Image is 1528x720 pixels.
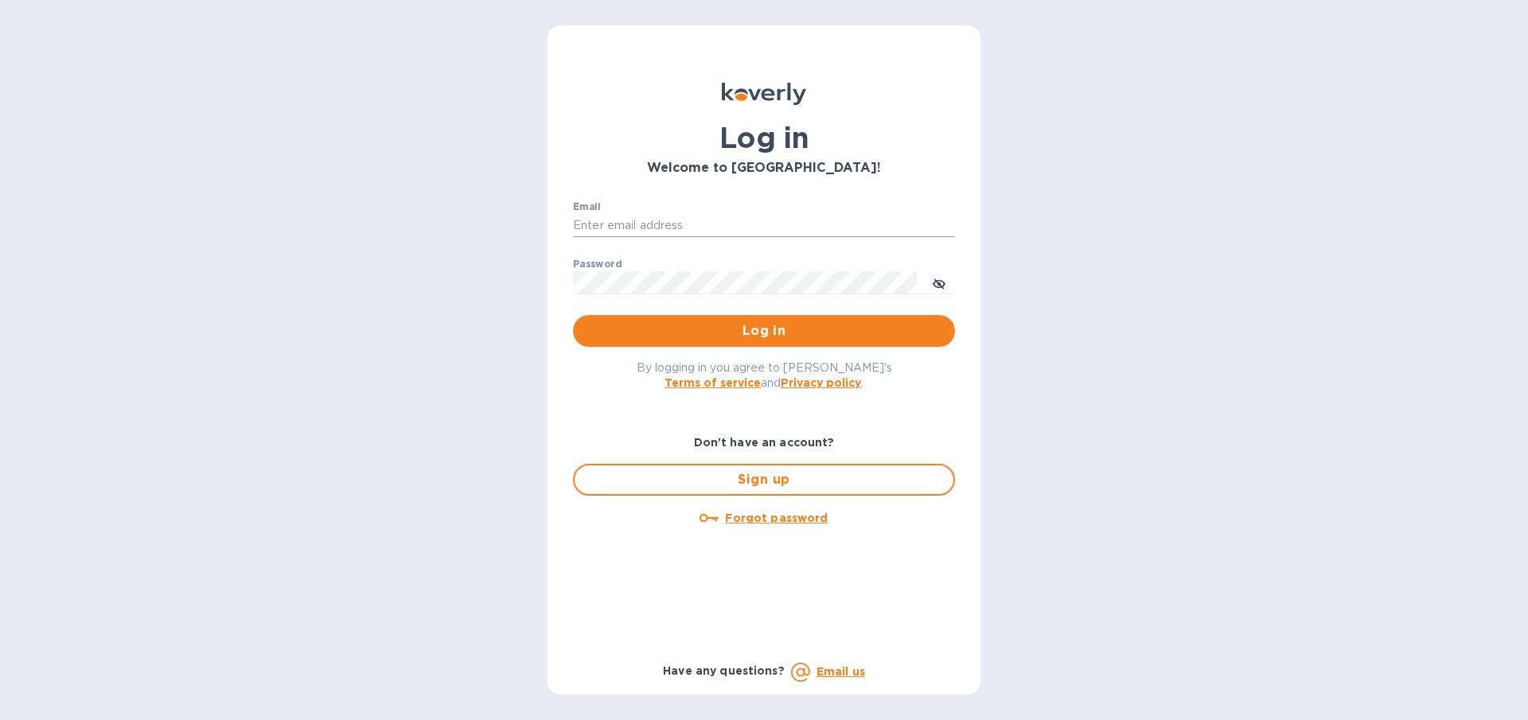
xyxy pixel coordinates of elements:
[781,376,861,389] a: Privacy policy
[573,161,955,176] h3: Welcome to [GEOGRAPHIC_DATA]!
[665,376,761,389] a: Terms of service
[573,259,622,269] label: Password
[725,512,828,524] u: Forgot password
[573,121,955,154] h1: Log in
[923,267,955,298] button: toggle password visibility
[817,665,865,678] a: Email us
[586,321,942,341] span: Log in
[637,361,892,389] span: By logging in you agree to [PERSON_NAME]'s and .
[573,464,955,496] button: Sign up
[573,214,955,238] input: Enter email address
[663,664,785,677] b: Have any questions?
[573,315,955,347] button: Log in
[694,436,835,449] b: Don't have an account?
[722,83,806,105] img: Koverly
[573,202,601,212] label: Email
[587,470,941,489] span: Sign up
